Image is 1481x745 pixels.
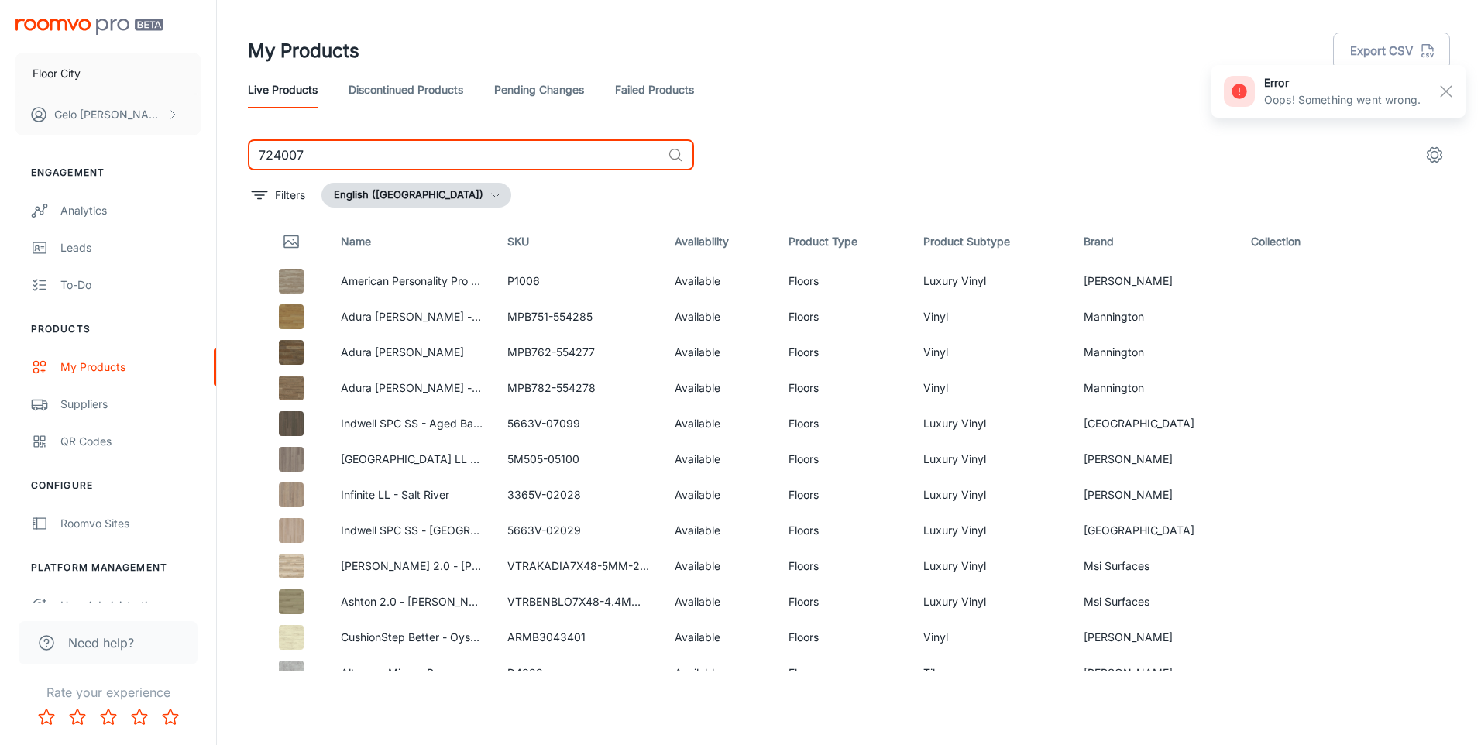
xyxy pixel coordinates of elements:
[1071,263,1239,299] td: [PERSON_NAME]
[60,359,201,376] div: My Products
[495,548,662,584] td: VTRAKADIA7X48-5MM-20MIL
[12,683,204,702] p: Rate your experience
[776,477,911,513] td: Floors
[1071,406,1239,441] td: [GEOGRAPHIC_DATA]
[341,452,589,465] a: [GEOGRAPHIC_DATA] LL - [GEOGRAPHIC_DATA]
[155,702,186,733] button: Rate 5 star
[662,370,776,406] td: Available
[68,633,134,652] span: Need help?
[662,441,776,477] td: Available
[911,406,1071,441] td: Luxury Vinyl
[341,381,506,394] a: Adura [PERSON_NAME] - Forest
[349,71,463,108] a: Discontinued Products
[495,584,662,620] td: VTRBENBLO7X48-4.4MM-12MIL
[495,477,662,513] td: 3365V-02028
[911,477,1071,513] td: Luxury Vinyl
[911,584,1071,620] td: Luxury Vinyl
[1239,220,1355,263] th: Collection
[1071,548,1239,584] td: Msi Surfaces
[911,263,1071,299] td: Luxury Vinyl
[248,71,318,108] a: Live Products
[776,335,911,370] td: Floors
[1071,655,1239,691] td: [PERSON_NAME]
[495,620,662,655] td: ARMB3043401
[776,370,911,406] td: Floors
[662,584,776,620] td: Available
[1071,477,1239,513] td: [PERSON_NAME]
[776,299,911,335] td: Floors
[93,702,124,733] button: Rate 3 star
[341,274,550,287] a: American Personality Pro - Antique Beige
[662,477,776,513] td: Available
[282,232,301,251] svg: Thumbnail
[495,441,662,477] td: 5M505-05100
[60,433,201,450] div: QR Codes
[911,299,1071,335] td: Vinyl
[341,345,464,359] a: Adura [PERSON_NAME]
[776,620,911,655] td: Floors
[1071,370,1239,406] td: Mannington
[248,139,661,170] input: Search
[495,263,662,299] td: P1006
[15,19,163,35] img: Roomvo PRO Beta
[662,263,776,299] td: Available
[341,630,484,644] a: CushionStep Better - Oyster
[615,71,694,108] a: Failed Products
[911,335,1071,370] td: Vinyl
[341,559,550,572] a: [PERSON_NAME] 2.0 - [PERSON_NAME]
[911,441,1071,477] td: Luxury Vinyl
[495,220,662,263] th: SKU
[60,276,201,294] div: To-do
[776,406,911,441] td: Floors
[341,666,459,679] a: Alterna - Mirage Brown
[341,488,449,501] a: Infinite LL - Salt River
[495,513,662,548] td: 5663V-02029
[776,263,911,299] td: Floors
[328,220,496,263] th: Name
[31,702,62,733] button: Rate 1 star
[1071,620,1239,655] td: [PERSON_NAME]
[1333,33,1450,70] button: Export CSV
[1071,584,1239,620] td: Msi Surfaces
[662,299,776,335] td: Available
[662,655,776,691] td: Available
[662,548,776,584] td: Available
[1071,220,1239,263] th: Brand
[776,655,911,691] td: Floors
[341,595,534,608] a: Ashton 2.0 - [PERSON_NAME] Blonde
[275,187,305,204] p: Filters
[662,335,776,370] td: Available
[1071,335,1239,370] td: Mannington
[776,548,911,584] td: Floors
[1419,139,1450,170] button: settings
[15,53,201,94] button: Floor City
[33,65,81,82] p: Floor City
[248,37,359,65] h1: My Products
[60,239,201,256] div: Leads
[911,655,1071,691] td: Tile
[60,396,201,413] div: Suppliers
[911,548,1071,584] td: Luxury Vinyl
[776,513,911,548] td: Floors
[60,202,201,219] div: Analytics
[1071,513,1239,548] td: [GEOGRAPHIC_DATA]
[662,513,776,548] td: Available
[494,71,584,108] a: Pending Changes
[495,406,662,441] td: 5663V-07099
[662,406,776,441] td: Available
[62,702,93,733] button: Rate 2 star
[911,370,1071,406] td: Vinyl
[1071,441,1239,477] td: [PERSON_NAME]
[911,620,1071,655] td: Vinyl
[248,183,309,208] button: filter
[776,441,911,477] td: Floors
[341,310,534,323] a: Adura [PERSON_NAME] - Gilded Gold
[1071,299,1239,335] td: Mannington
[662,220,776,263] th: Availability
[1264,74,1421,91] h6: error
[54,106,163,123] p: Gelo [PERSON_NAME]
[662,620,776,655] td: Available
[321,183,511,208] button: English ([GEOGRAPHIC_DATA])
[495,335,662,370] td: MPB762-554277
[776,220,911,263] th: Product Type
